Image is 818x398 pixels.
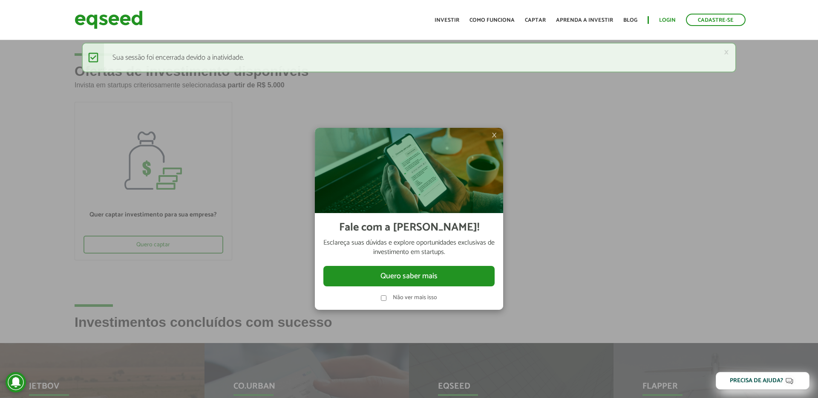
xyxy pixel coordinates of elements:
[469,17,515,23] a: Como funciona
[724,48,729,57] a: ×
[492,130,497,140] span: ×
[323,238,495,257] p: Esclareça suas dúvidas e explore oportunidades exclusivas de investimento em startups.
[75,9,143,31] img: EqSeed
[82,43,736,72] div: Sua sessão foi encerrada devido a inatividade.
[435,17,459,23] a: Investir
[659,17,676,23] a: Login
[525,17,546,23] a: Captar
[556,17,613,23] a: Aprenda a investir
[393,295,437,301] label: Não ver mais isso
[686,14,746,26] a: Cadastre-se
[339,222,479,234] h2: Fale com a [PERSON_NAME]!
[323,266,495,286] button: Quero saber mais
[623,17,637,23] a: Blog
[315,128,503,213] img: Imagem celular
